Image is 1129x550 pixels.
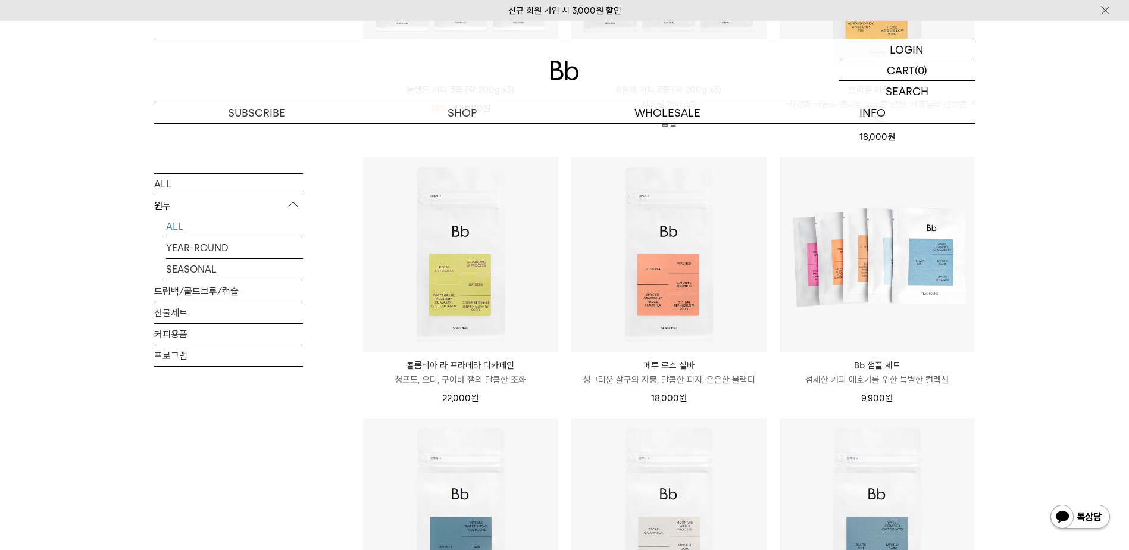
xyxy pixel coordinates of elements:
img: 로고 [551,61,579,80]
a: 콜롬비아 라 프라데라 디카페인 청포도, 오디, 구아바 잼의 달콤한 조화 [363,358,558,387]
a: LOGIN [839,39,975,60]
p: 콜롬비아 라 프라데라 디카페인 [363,358,558,373]
p: LOGIN [890,39,924,60]
p: CART [887,60,915,80]
span: 원 [887,132,895,142]
p: (0) [915,60,927,80]
a: SHOP [359,102,565,123]
a: SUBSCRIBE [154,102,359,123]
a: CART (0) [839,60,975,81]
span: 22,000 [442,393,479,404]
a: 선물세트 [154,302,303,323]
a: 신규 회원 가입 시 3,000원 할인 [508,5,621,16]
span: 18,000 [651,393,687,404]
a: Bb 샘플 세트 섬세한 커피 애호가를 위한 특별한 컬렉션 [780,358,975,387]
p: SEARCH [886,81,928,102]
a: 프로그램 [154,345,303,365]
span: 원 [471,393,479,404]
a: 드립백/콜드브루/캡슐 [154,280,303,301]
p: WHOLESALE [565,102,770,123]
a: ALL [166,215,303,236]
img: Bb 샘플 세트 [780,157,975,352]
p: 페루 로스 실바 [571,358,767,373]
p: 원두 [154,195,303,216]
span: 원 [679,393,687,404]
span: 18,000 [859,132,895,142]
a: YEAR-ROUND [166,237,303,258]
p: Bb 샘플 세트 [780,358,975,373]
p: 청포도, 오디, 구아바 잼의 달콤한 조화 [363,373,558,387]
img: 카카오톡 채널 1:1 채팅 버튼 [1049,504,1111,532]
img: 콜롬비아 라 프라데라 디카페인 [363,157,558,352]
a: ALL [154,173,303,194]
a: 페루 로스 실바 싱그러운 살구와 자몽, 달콤한 퍼지, 은은한 블랙티 [571,358,767,387]
img: 페루 로스 실바 [571,157,767,352]
p: INFO [770,102,975,123]
p: 싱그러운 살구와 자몽, 달콤한 퍼지, 은은한 블랙티 [571,373,767,387]
a: SEASONAL [166,258,303,279]
a: 커피용품 [154,323,303,344]
p: 섬세한 커피 애호가를 위한 특별한 컬렉션 [780,373,975,387]
span: 원 [885,393,893,404]
span: 9,900 [861,393,893,404]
